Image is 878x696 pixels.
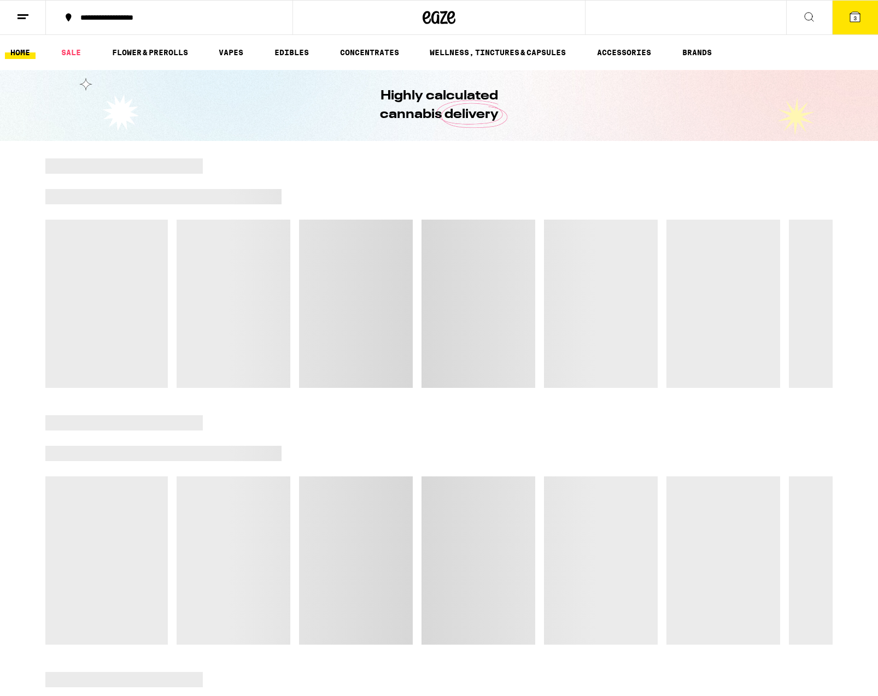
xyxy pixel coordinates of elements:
[56,46,86,59] a: SALE
[335,46,405,59] a: CONCENTRATES
[107,46,194,59] a: FLOWER & PREROLLS
[213,46,249,59] a: VAPES
[349,87,529,124] h1: Highly calculated cannabis delivery
[832,1,878,34] button: 3
[677,46,717,59] a: BRANDS
[853,15,857,21] span: 3
[5,46,36,59] a: HOME
[269,46,314,59] a: EDIBLES
[424,46,571,59] a: WELLNESS, TINCTURES & CAPSULES
[592,46,657,59] a: ACCESSORIES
